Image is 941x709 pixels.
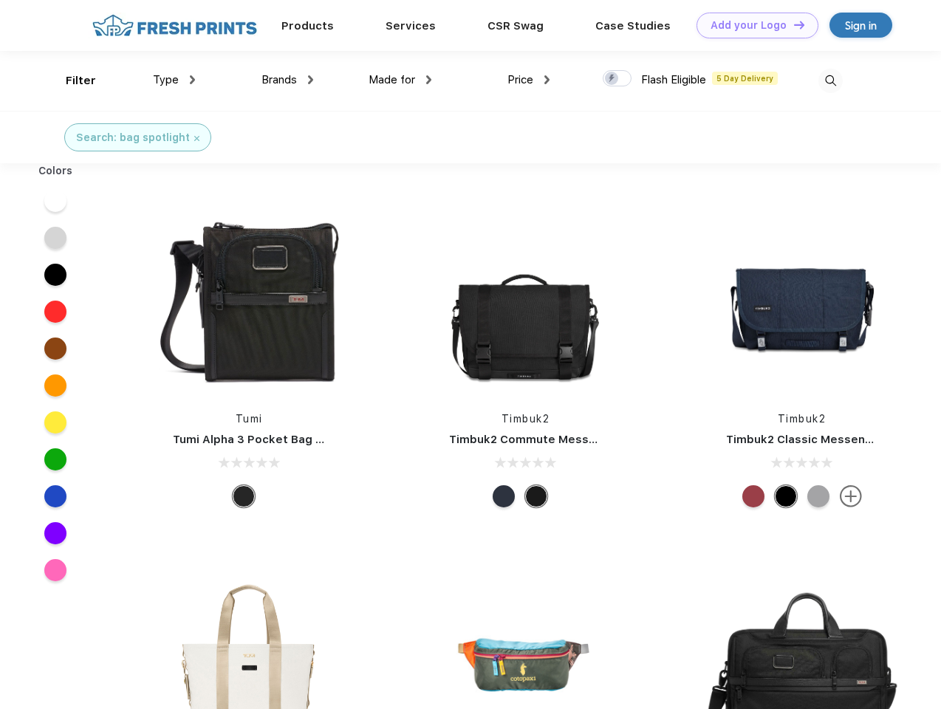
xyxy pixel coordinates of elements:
div: Eco Black [525,485,547,507]
img: func=resize&h=266 [427,200,623,397]
div: Eco Nautical [493,485,515,507]
div: Eco Bookish [742,485,764,507]
span: Flash Eligible [641,73,706,86]
div: Search: bag spotlight [76,130,190,145]
a: Products [281,19,334,32]
span: Price [507,73,533,86]
img: desktop_search.svg [818,69,843,93]
a: Timbuk2 [502,413,550,425]
div: Eco Rind Pop [807,485,829,507]
span: 5 Day Delivery [712,72,778,85]
a: Tumi [236,413,263,425]
a: Tumi Alpha 3 Pocket Bag Small [173,433,346,446]
span: Made for [369,73,415,86]
a: Timbuk2 Classic Messenger Bag [726,433,909,446]
img: fo%20logo%202.webp [88,13,261,38]
div: Filter [66,72,96,89]
img: more.svg [840,485,862,507]
img: func=resize&h=266 [151,200,347,397]
img: dropdown.png [544,75,550,84]
div: Colors [27,163,84,179]
div: Eco Black [775,485,797,507]
a: Sign in [829,13,892,38]
span: Brands [261,73,297,86]
div: Sign in [845,17,877,34]
div: Black [233,485,255,507]
a: Timbuk2 [778,413,827,425]
img: DT [794,21,804,29]
div: Add your Logo [711,19,787,32]
img: dropdown.png [426,75,431,84]
img: dropdown.png [190,75,195,84]
a: Timbuk2 Commute Messenger Bag [449,433,647,446]
img: filter_cancel.svg [194,136,199,141]
img: dropdown.png [308,75,313,84]
span: Type [153,73,179,86]
img: func=resize&h=266 [704,200,900,397]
